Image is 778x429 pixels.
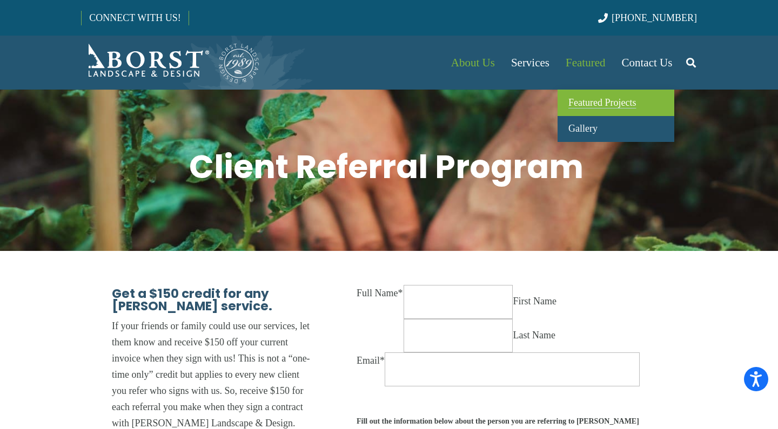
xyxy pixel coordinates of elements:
p: Client Referral Program [97,159,675,175]
a: Gallery [558,116,674,142]
span: Services [511,56,549,69]
a: Featured Projects [558,90,674,116]
span: Featured [566,56,605,69]
span: Contact Us [622,56,673,69]
a: Contact Us [614,36,681,90]
span: Gallery [568,123,598,134]
span: Full Name [357,288,398,298]
span: Featured Projects [568,97,636,108]
span: About Us [451,56,495,69]
a: Services [503,36,558,90]
span: Email [357,355,380,366]
a: Search [680,49,702,76]
a: [PHONE_NUMBER] [598,12,697,23]
h2: Get a $150 credit for any [PERSON_NAME] service. [112,288,316,318]
input: Email* [385,352,640,386]
a: About Us [443,36,503,90]
a: CONNECT WITH US! [82,5,188,31]
h1: Client Referral Form [97,121,675,159]
span: [PHONE_NUMBER] [612,12,697,23]
a: Borst-Logo [81,41,260,84]
label: Last Name [513,330,555,341]
a: Featured [558,36,613,90]
label: First Name [513,296,556,307]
